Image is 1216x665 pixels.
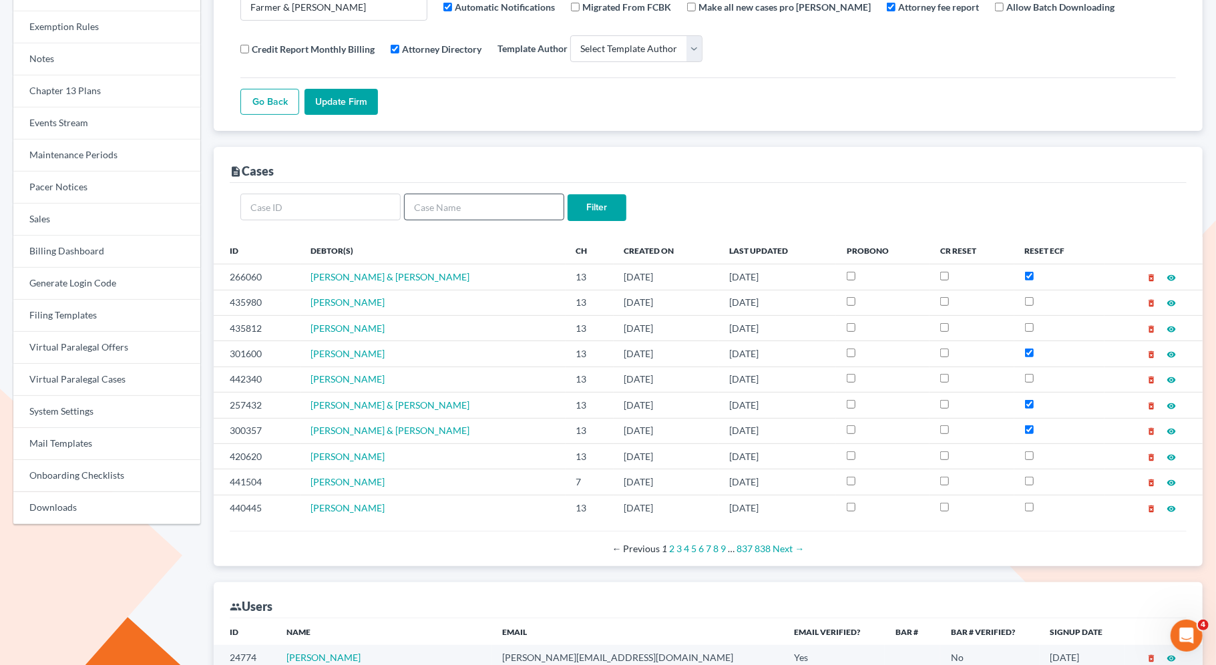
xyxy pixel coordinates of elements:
td: [DATE] [614,495,719,520]
span: [PERSON_NAME] [311,502,385,513]
td: 435812 [214,315,300,341]
a: Page 5 [692,543,697,554]
td: [DATE] [614,469,719,495]
td: [DATE] [719,290,836,315]
a: [PERSON_NAME] & [PERSON_NAME] [311,399,470,411]
span: [PERSON_NAME] [311,348,385,359]
span: Previous page [612,543,660,554]
a: [PERSON_NAME] [311,476,385,487]
th: ID [214,618,276,645]
div: Pagination [240,542,1176,556]
a: Page 2 [670,543,675,554]
i: visibility [1167,478,1176,487]
td: [DATE] [719,264,836,290]
td: 13 [566,315,614,341]
a: Page 8 [714,543,719,554]
i: delete_forever [1147,453,1156,462]
i: delete_forever [1147,478,1156,487]
a: Notes [13,43,200,75]
i: visibility [1167,401,1176,411]
td: [DATE] [719,495,836,520]
th: Ch [566,237,614,264]
td: 13 [566,264,614,290]
i: delete_forever [1147,427,1156,436]
a: Page 838 [755,543,771,554]
th: Created On [614,237,719,264]
a: Virtual Paralegal Cases [13,364,200,396]
a: [PERSON_NAME] & [PERSON_NAME] [311,271,470,282]
a: [PERSON_NAME] & [PERSON_NAME] [311,425,470,436]
i: visibility [1167,427,1176,436]
input: Case ID [240,194,401,220]
i: delete_forever [1147,298,1156,308]
td: 301600 [214,341,300,367]
a: Go Back [240,89,299,116]
td: 257432 [214,393,300,418]
a: Downloads [13,492,200,524]
th: Email Verified? [783,618,885,645]
label: Template Author [497,41,568,55]
a: delete_forever [1147,652,1156,663]
i: visibility [1167,298,1176,308]
i: group [230,601,242,613]
a: Virtual Paralegal Offers [13,332,200,364]
a: visibility [1167,373,1176,385]
td: [DATE] [614,367,719,392]
th: ID [214,237,300,264]
td: 441504 [214,469,300,495]
a: visibility [1167,271,1176,282]
td: [DATE] [719,443,836,469]
i: visibility [1167,453,1176,462]
a: visibility [1167,476,1176,487]
td: [DATE] [614,341,719,367]
a: delete_forever [1147,271,1156,282]
a: Page 6 [699,543,704,554]
td: [DATE] [719,341,836,367]
td: [DATE] [614,393,719,418]
td: [DATE] [614,418,719,443]
a: visibility [1167,322,1176,334]
td: 440445 [214,495,300,520]
a: delete_forever [1147,451,1156,462]
a: visibility [1167,502,1176,513]
a: [PERSON_NAME] [311,296,385,308]
td: 435980 [214,290,300,315]
a: visibility [1167,652,1176,663]
span: … [729,543,735,554]
th: Name [276,618,491,645]
iframe: Intercom live chat [1171,620,1203,652]
i: delete_forever [1147,375,1156,385]
td: 13 [566,290,614,315]
a: Exemption Rules [13,11,200,43]
a: [PERSON_NAME] [311,322,385,334]
a: [PERSON_NAME] [311,451,385,462]
td: 420620 [214,443,300,469]
div: Users [230,598,272,614]
a: delete_forever [1147,399,1156,411]
td: 13 [566,495,614,520]
a: Filing Templates [13,300,200,332]
th: CR Reset [930,237,1014,264]
i: delete_forever [1147,273,1156,282]
a: delete_forever [1147,476,1156,487]
input: Filter [568,194,626,221]
th: Last Updated [719,237,836,264]
i: delete_forever [1147,324,1156,334]
i: description [230,166,242,178]
a: Page 3 [677,543,682,554]
a: visibility [1167,348,1176,359]
a: delete_forever [1147,348,1156,359]
a: visibility [1167,425,1176,436]
label: Credit Report Monthly Billing [252,42,375,56]
td: [DATE] [719,469,836,495]
th: ProBono [836,237,930,264]
a: Chapter 13 Plans [13,75,200,107]
a: delete_forever [1147,322,1156,334]
th: Bar # Verified? [940,618,1039,645]
td: 13 [566,341,614,367]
